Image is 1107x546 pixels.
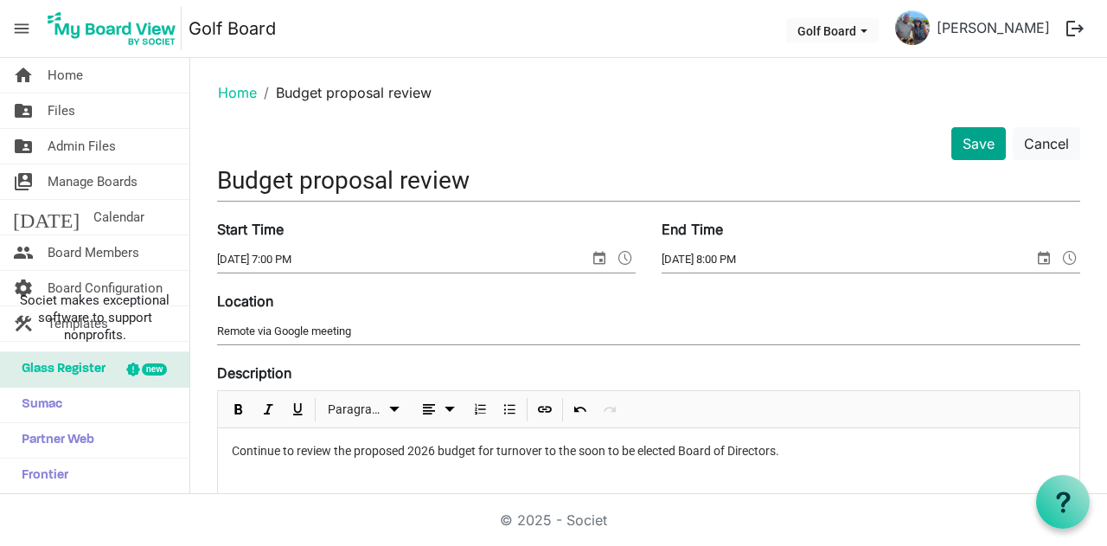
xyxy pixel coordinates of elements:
span: Partner Web [13,423,94,458]
span: settings [13,271,34,305]
button: Underline [286,399,310,421]
label: Start Time [217,219,284,240]
span: menu [5,12,38,45]
a: My Board View Logo [42,7,189,50]
img: My Board View Logo [42,7,182,50]
span: Sumac [13,388,62,422]
span: Calendar [93,200,144,234]
button: Paragraph dropdownbutton [322,399,407,421]
img: omgrwoHl_vytbPU1SMNl4RW6TyRj_Sh4Wc-_HmNDpdCzODs1gj8XV7rteD7WMSqDfxqVeK905mqY6KSskCTbbg_thumb.png [895,10,930,45]
span: Board Configuration [48,271,163,305]
span: Paragraph [328,399,384,421]
label: Description [217,363,291,383]
span: Files [48,93,75,128]
div: Underline [283,391,312,427]
div: Italic [253,391,283,427]
div: Bold [224,391,253,427]
label: End Time [662,219,723,240]
span: select [589,247,610,269]
span: switch_account [13,164,34,199]
button: Golf Board dropdownbutton [786,18,879,42]
span: Frontier [13,459,68,493]
span: Admin Files [48,129,116,164]
div: Numbered List [465,391,495,427]
p: Continue to review the proposed 2026 budget for turnover to the soon to be elected Board of Direc... [232,442,1065,460]
div: Alignments [410,391,466,427]
span: Glass Register [13,352,106,387]
button: Undo [569,399,592,421]
div: Formats [318,391,410,427]
span: Manage Boards [48,164,138,199]
div: Bulleted List [495,391,524,427]
span: Home [48,58,83,93]
a: [PERSON_NAME] [930,10,1057,45]
a: © 2025 - Societ [500,511,607,529]
button: dropdownbutton [413,399,463,421]
button: Bold [227,399,251,421]
span: folder_shared [13,93,34,128]
span: home [13,58,34,93]
span: select [1033,247,1054,269]
button: logout [1057,10,1093,47]
button: Bulleted List [498,399,522,421]
div: new [142,363,167,376]
span: folder_shared [13,129,34,164]
span: people [13,235,34,270]
button: Numbered List [469,399,492,421]
div: Insert Link [530,391,560,427]
button: Save [951,127,1006,160]
button: Italic [257,399,280,421]
a: Golf Board [189,11,276,46]
div: Undo [566,391,595,427]
label: Location [217,291,273,312]
li: Budget proposal review [257,82,432,103]
button: Cancel [1013,127,1080,160]
span: [DATE] [13,200,80,234]
input: Title [217,160,1080,201]
button: Insert Link [534,399,557,421]
a: Home [218,84,257,101]
span: Societ makes exceptional software to support nonprofits. [8,292,182,344]
span: Board Members [48,235,139,270]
